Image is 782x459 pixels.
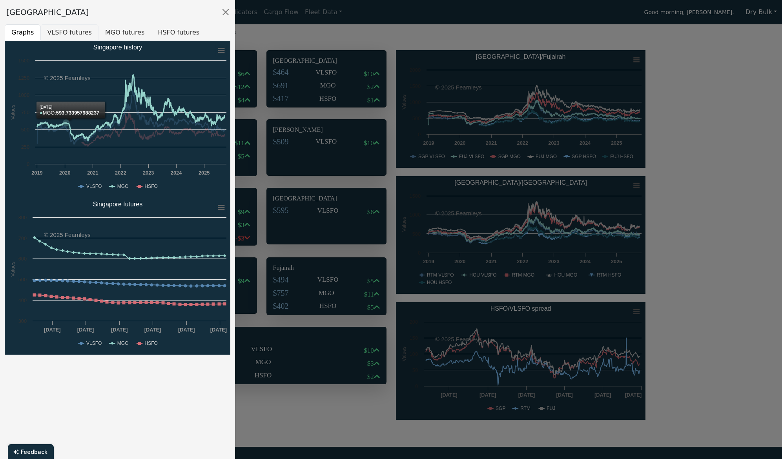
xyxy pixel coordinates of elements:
[31,170,42,176] text: 2019
[44,75,91,81] text: © 2025 Fearnleys
[219,6,232,18] button: Close
[59,170,70,176] text: 2020
[27,161,29,167] text: 0
[18,277,27,282] text: 500
[10,262,16,277] text: Values
[18,256,27,262] text: 600
[151,24,206,41] button: HSFO futures
[178,327,195,333] text: [DATE]
[21,144,29,150] text: 250
[93,201,142,208] text: Singapore futures
[21,127,29,133] text: 500
[18,75,29,81] text: 1250
[40,24,98,41] button: VLSFO futures
[18,235,27,241] text: 700
[18,297,27,303] text: 400
[21,109,29,115] text: 750
[10,105,16,120] text: Values
[86,184,102,189] text: VLSFO
[117,184,129,189] text: MGO
[18,215,27,220] text: 800
[44,231,91,238] text: © 2025 Fearnleys
[199,170,210,176] text: 2025
[18,58,29,64] text: 1500
[143,170,154,176] text: 2023
[87,170,98,176] text: 2021
[5,41,230,198] svg: Singapore history
[117,341,129,346] text: MGO
[44,327,60,333] text: [DATE]
[145,184,158,189] text: HSFO
[144,327,161,333] text: [DATE]
[98,24,151,41] button: MGO futures
[18,92,29,98] text: 1000
[115,170,126,176] text: 2022
[111,327,128,333] text: [DATE]
[86,341,102,346] text: VLSFO
[5,24,40,41] button: Graphs
[93,44,142,51] text: Singapore history
[5,198,230,355] svg: Singapore futures
[210,327,227,333] text: [DATE]
[171,170,182,176] text: 2024
[6,6,89,18] div: [GEOGRAPHIC_DATA]
[77,327,94,333] text: [DATE]
[18,318,27,324] text: 300
[145,341,158,346] text: HSFO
